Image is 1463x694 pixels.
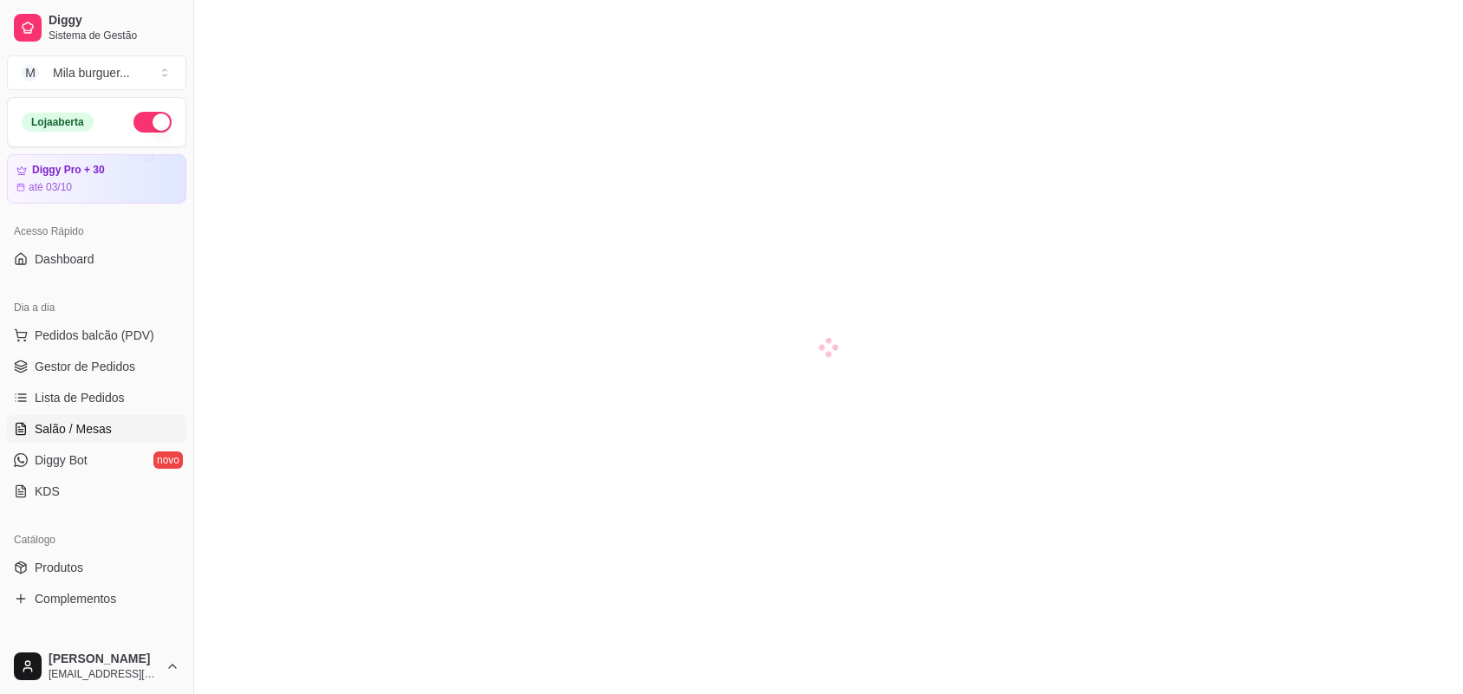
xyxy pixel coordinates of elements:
div: Dia a dia [7,294,186,321]
span: Complementos [35,590,116,607]
span: M [22,64,39,81]
a: Dashboard [7,245,186,273]
button: Select a team [7,55,186,90]
a: Lista de Pedidos [7,384,186,412]
span: Lista de Pedidos [35,389,125,406]
span: Diggy [49,13,179,29]
a: Gestor de Pedidos [7,353,186,380]
span: Salão / Mesas [35,420,112,438]
a: DiggySistema de Gestão [7,7,186,49]
button: Alterar Status [133,112,172,133]
a: Produtos [7,554,186,581]
span: [PERSON_NAME] [49,652,159,667]
a: Diggy Botnovo [7,446,186,474]
a: Salão / Mesas [7,415,186,443]
span: KDS [35,483,60,500]
button: [PERSON_NAME][EMAIL_ADDRESS][DOMAIN_NAME] [7,645,186,687]
span: Dashboard [35,250,94,268]
div: Acesso Rápido [7,217,186,245]
a: KDS [7,477,186,505]
a: Complementos [7,585,186,613]
div: Mila burguer ... [53,64,130,81]
button: Pedidos balcão (PDV) [7,321,186,349]
div: Catálogo [7,526,186,554]
span: Gestor de Pedidos [35,358,135,375]
span: Sistema de Gestão [49,29,179,42]
div: Loja aberta [22,113,94,132]
a: Diggy Pro + 30até 03/10 [7,154,186,204]
span: Pedidos balcão (PDV) [35,327,154,344]
span: [EMAIL_ADDRESS][DOMAIN_NAME] [49,667,159,681]
article: até 03/10 [29,180,72,194]
article: Diggy Pro + 30 [32,164,105,177]
span: Produtos [35,559,83,576]
span: Diggy Bot [35,451,88,469]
